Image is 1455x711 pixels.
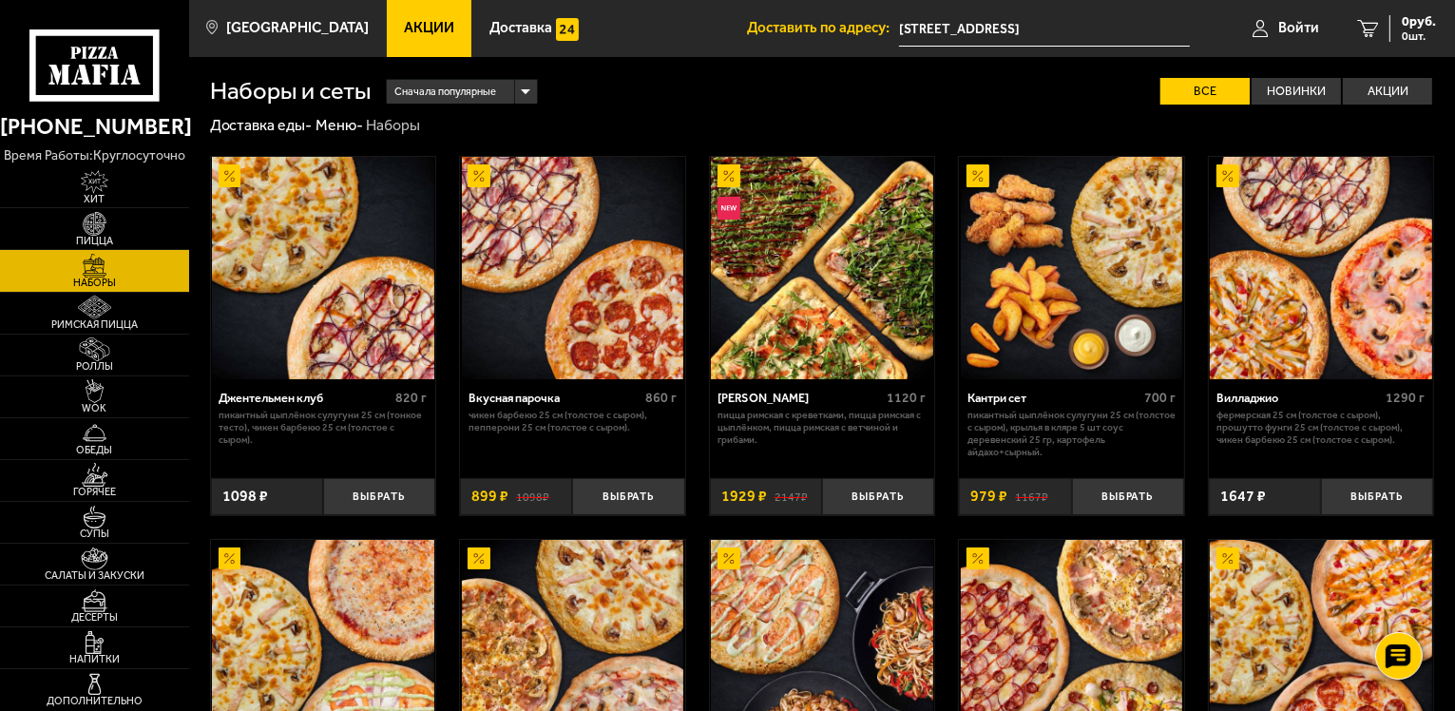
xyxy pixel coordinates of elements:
[1216,548,1239,570] img: Акционный
[899,11,1190,47] span: набережная Обводного канала, 132Е
[394,78,496,106] span: Сначала популярные
[395,390,427,406] span: 820 г
[961,157,1183,379] img: Кантри сет
[516,489,549,504] s: 1098 ₽
[468,548,490,570] img: Акционный
[1387,390,1426,406] span: 1290 г
[967,410,1176,458] p: Пикантный цыплёнок сулугуни 25 см (толстое с сыром), крылья в кляре 5 шт соус деревенский 25 гр, ...
[967,164,989,187] img: Акционный
[572,478,684,515] button: Выбрать
[711,157,933,379] img: Мама Миа
[970,489,1007,504] span: 979 ₽
[718,410,926,446] p: Пицца Римская с креветками, Пицца Римская с цыплёнком, Пицца Римская с ветчиной и грибами.
[645,390,677,406] span: 860 г
[460,157,685,379] a: АкционныйВкусная парочка
[1144,390,1176,406] span: 700 г
[710,157,935,379] a: АкционныйНовинкаМама Миа
[210,79,372,104] h1: Наборы и сеты
[316,116,363,134] a: Меню-
[211,157,436,379] a: АкционныйДжентельмен клуб
[718,164,740,187] img: Акционный
[469,410,677,434] p: Чикен Барбекю 25 см (толстое с сыром), Пепперони 25 см (толстое с сыром).
[1216,164,1239,187] img: Акционный
[219,164,241,187] img: Акционный
[471,489,508,504] span: 899 ₽
[967,391,1139,405] div: Кантри сет
[469,391,641,405] div: Вкусная парочка
[899,11,1190,47] input: Ваш адрес доставки
[888,390,927,406] span: 1120 г
[556,18,579,41] img: 15daf4d41897b9f0e9f617042186c801.svg
[1216,410,1425,446] p: Фермерская 25 см (толстое с сыром), Прошутто Фунги 25 см (толстое с сыром), Чикен Барбекю 25 см (...
[718,197,740,220] img: Новинка
[1015,489,1048,504] s: 1167 ₽
[1220,489,1266,504] span: 1647 ₽
[219,391,391,405] div: Джентельмен клуб
[468,164,490,187] img: Акционный
[462,157,684,379] img: Вкусная парочка
[222,489,268,504] span: 1098 ₽
[1216,391,1381,405] div: Вилладжио
[1343,78,1432,106] label: Акции
[721,489,767,504] span: 1929 ₽
[1252,78,1341,106] label: Новинки
[219,410,427,446] p: Пикантный цыплёнок сулугуни 25 см (тонкое тесто), Чикен Барбекю 25 см (толстое с сыром).
[1402,30,1436,42] span: 0 шт.
[1210,157,1432,379] img: Вилладжио
[967,548,989,570] img: Акционный
[1209,157,1434,379] a: АкционныйВилладжио
[212,157,434,379] img: Джентельмен клуб
[775,489,808,504] s: 2147 ₽
[747,21,899,35] span: Доставить по адресу:
[1160,78,1250,106] label: Все
[1321,478,1433,515] button: Выбрать
[959,157,1184,379] a: АкционныйКантри сет
[822,478,934,515] button: Выбрать
[366,116,420,136] div: Наборы
[210,116,313,134] a: Доставка еды-
[489,21,552,35] span: Доставка
[226,21,369,35] span: [GEOGRAPHIC_DATA]
[404,21,454,35] span: Акции
[1402,15,1436,29] span: 0 руб.
[323,478,435,515] button: Выбрать
[1072,478,1184,515] button: Выбрать
[718,548,740,570] img: Акционный
[219,548,241,570] img: Акционный
[1278,21,1319,35] span: Войти
[718,391,882,405] div: [PERSON_NAME]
